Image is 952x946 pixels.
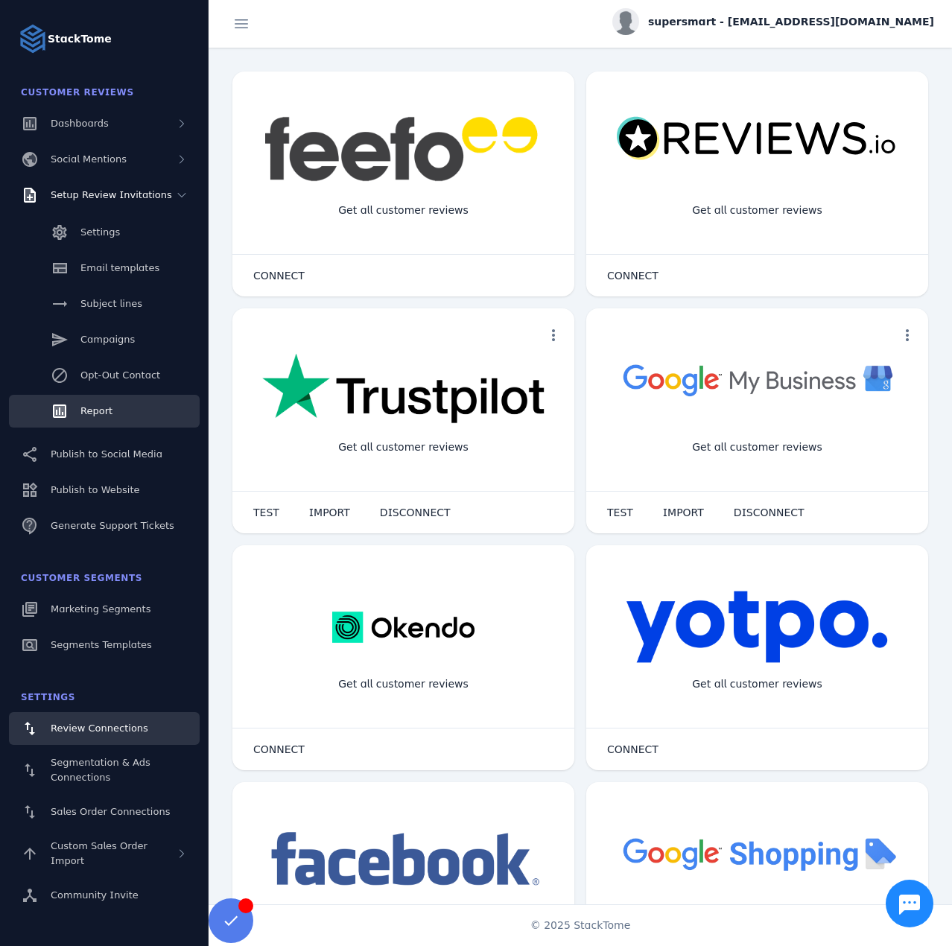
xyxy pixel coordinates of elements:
[530,918,631,933] span: © 2025 StackTome
[51,118,109,129] span: Dashboards
[80,334,135,345] span: Campaigns
[51,448,162,460] span: Publish to Social Media
[262,827,545,893] img: facebook.png
[80,226,120,238] span: Settings
[616,353,898,406] img: googlebusiness.png
[607,744,659,755] span: CONNECT
[9,712,200,745] a: Review Connections
[21,692,75,702] span: Settings
[680,191,834,230] div: Get all customer reviews
[80,298,142,309] span: Subject lines
[734,507,805,518] span: DISCONNECT
[18,24,48,54] img: Logo image
[238,734,320,764] button: CONNECT
[9,216,200,249] a: Settings
[326,428,480,467] div: Get all customer reviews
[51,723,148,734] span: Review Connections
[238,498,294,527] button: TEST
[294,498,365,527] button: IMPORT
[892,320,922,350] button: more
[21,573,142,583] span: Customer Segments
[539,320,568,350] button: more
[648,14,934,30] span: supersmart - [EMAIL_ADDRESS][DOMAIN_NAME]
[262,116,545,182] img: feefo.png
[592,734,673,764] button: CONNECT
[669,901,845,941] div: Import Products from Google
[51,840,147,866] span: Custom Sales Order Import
[253,744,305,755] span: CONNECT
[9,796,200,828] a: Sales Order Connections
[9,629,200,661] a: Segments Templates
[380,507,451,518] span: DISCONNECT
[612,8,934,35] button: supersmart - [EMAIL_ADDRESS][DOMAIN_NAME]
[9,438,200,471] a: Publish to Social Media
[680,664,834,704] div: Get all customer reviews
[253,507,279,518] span: TEST
[616,116,898,162] img: reviewsio.svg
[51,603,150,615] span: Marketing Segments
[80,405,112,416] span: Report
[51,520,174,531] span: Generate Support Tickets
[9,509,200,542] a: Generate Support Tickets
[238,261,320,291] button: CONNECT
[9,323,200,356] a: Campaigns
[9,359,200,392] a: Opt-Out Contact
[51,189,172,200] span: Setup Review Invitations
[51,153,127,165] span: Social Mentions
[9,395,200,428] a: Report
[309,507,350,518] span: IMPORT
[262,353,545,426] img: trustpilot.png
[80,262,159,273] span: Email templates
[51,639,152,650] span: Segments Templates
[663,507,704,518] span: IMPORT
[9,593,200,626] a: Marketing Segments
[9,474,200,507] a: Publish to Website
[607,507,633,518] span: TEST
[592,498,648,527] button: TEST
[253,270,305,281] span: CONNECT
[80,369,160,381] span: Opt-Out Contact
[616,827,898,880] img: googleshopping.png
[332,590,475,664] img: okendo.webp
[51,806,170,817] span: Sales Order Connections
[719,498,819,527] button: DISCONNECT
[21,87,134,98] span: Customer Reviews
[680,428,834,467] div: Get all customer reviews
[9,748,200,793] a: Segmentation & Ads Connections
[365,498,466,527] button: DISCONNECT
[607,270,659,281] span: CONNECT
[612,8,639,35] img: profile.jpg
[592,261,673,291] button: CONNECT
[48,31,112,47] strong: StackTome
[326,664,480,704] div: Get all customer reviews
[51,889,139,901] span: Community Invite
[51,484,139,495] span: Publish to Website
[9,879,200,912] a: Community Invite
[648,498,719,527] button: IMPORT
[9,252,200,285] a: Email templates
[9,288,200,320] a: Subject lines
[626,590,889,664] img: yotpo.png
[51,757,150,783] span: Segmentation & Ads Connections
[326,191,480,230] div: Get all customer reviews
